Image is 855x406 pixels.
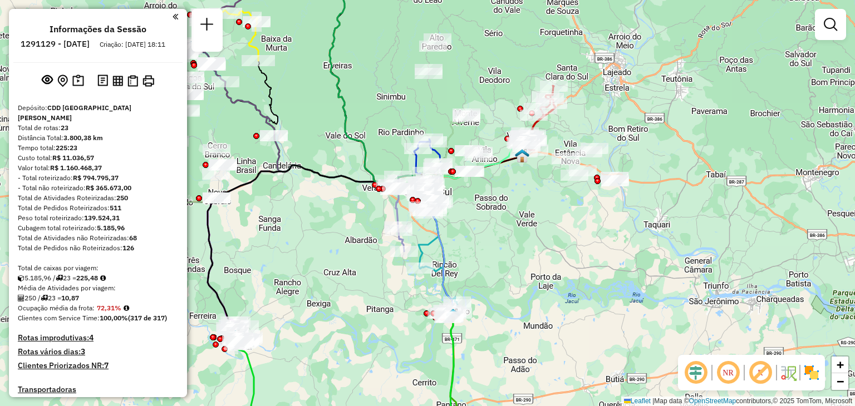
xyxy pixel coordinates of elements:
a: Exibir filtros [819,13,842,36]
div: Atividade não roteirizada - SERGIO L STERTZ e CI [421,195,449,206]
img: Exibir/Ocultar setores [803,364,820,382]
button: Centralizar mapa no depósito ou ponto de apoio [55,72,70,90]
i: Total de Atividades [18,295,24,301]
div: Map data © contributors,© 2025 TomTom, Microsoft [621,397,855,406]
a: Nova sessão e pesquisa [196,13,218,38]
div: Atividade não roteirizada - MILLER COMERCIO DE A [416,183,444,194]
em: Média calculada utilizando a maior ocupação (%Peso ou %Cubagem) de cada rota da sessão. Rotas cro... [124,305,129,311]
strong: 10,87 [61,294,79,302]
div: Atividade não roteirizada - FDOC MARIZETE [203,144,230,155]
div: Tempo total: [18,143,178,153]
div: Atividade não roteirizada - MERCADO MARIANTE LTD [601,172,628,183]
div: Depósito: [18,103,178,123]
div: Atividade não roteirizada - MERCEARIA E PARADOURO PASSA SETE LTDA. [260,130,288,141]
div: Atividade não roteirizada - VIA ECONOMIA ATACADI [416,194,444,205]
div: Atividade não roteirizada - MINI MERCADO BOHM [424,33,451,44]
div: Atividade não roteirizada - SUPER SANTOS VENANCI [513,141,540,152]
button: Visualizar relatório de Roteirização [110,73,125,88]
div: Atividade não roteirizada - IRMAOS SCHUSTER LTDA [455,166,483,177]
div: Atividade não roteirizada - JOSIMARI DA SILVA BO [574,146,602,157]
div: Atividade não roteirizada - MILLER COM DE ALIM(I [411,176,439,187]
div: Cubagem total roteirizado: [18,223,178,233]
div: Atividade não roteirizada - EDUARDO DASSI [176,72,204,83]
button: Imprimir Rotas [140,73,156,89]
a: Leaflet [624,397,651,405]
div: Peso total roteirizado: [18,213,178,223]
div: Atividade não roteirizada - MAURICIO ANTONIO KON [520,110,548,121]
div: 5.185,96 / 23 = [18,273,178,283]
div: Atividade não roteirizada - PATRICIA MULLER 0029 [202,169,230,180]
strong: 100,00% [100,314,128,322]
strong: 4 [89,333,94,343]
span: Ocultar deslocamento [682,359,709,386]
button: Painel de Sugestão [70,72,86,90]
div: Total de Pedidos Roteirizados: [18,203,178,213]
div: Atividade não roteirizada - 62.463.873 JOSIANE TERESINHA DO COUTO [581,143,608,154]
div: Custo total: [18,153,178,163]
div: Atividade não roteirizada - ARNOLDO PICK e CIA L [382,183,410,194]
div: Atividade não roteirizada - VANESSA POTTER [224,333,252,344]
h4: Rotas vários dias: [18,347,178,357]
div: Atividade não roteirizada - SUPER ECONOMICO [203,192,230,204]
div: Atividade não roteirizada - MARIA RAQUEL DA ROSA [226,336,254,347]
div: Atividade não roteirizada - IMPERIO DA PIZZA [225,334,253,345]
div: Atividade não roteirizada - ADRIANA INES VOGT - [455,145,483,156]
div: Valor total: [18,163,178,173]
span: | [652,397,654,405]
h4: Transportadoras [18,385,178,394]
span: + [837,358,844,372]
strong: (317 de 317) [128,314,167,322]
img: Rio Pardo [446,308,460,323]
strong: 250 [116,194,128,202]
button: Logs desbloquear sessão [95,72,110,90]
span: Exibir rótulo [747,359,774,386]
strong: 126 [122,244,134,252]
div: Criação: [DATE] 18:11 [95,39,170,49]
a: Zoom in [832,357,848,373]
div: Total de Pedidos não Roteirizados: [18,243,178,253]
strong: 5.185,96 [97,224,125,232]
div: Atividade não roteirizada - POSTO DAL RI [225,333,253,344]
div: Atividade não roteirizada - ERONILTON PUNTEL - E [177,77,205,88]
div: Atividade não roteirizada - AMANDA APARECIDA DA [561,170,588,181]
strong: 139.524,31 [84,214,120,222]
div: Total de Atividades Roteirizadas: [18,193,178,203]
div: Atividade não roteirizada - LUCIO STULP [415,64,443,75]
div: Atividade não roteirizada - MACHADO E STEFANELLO [222,334,250,345]
div: - Total não roteirizado: [18,183,178,193]
div: Média de Atividades por viagem: [18,283,178,293]
div: Atividade não roteirizada - EXPRESS SANTA CRUZ D [417,179,445,190]
strong: 3 [81,346,85,357]
div: Atividade não roteirizada - MERCADO COSTA [217,324,244,335]
a: OpenStreetMap [689,397,736,405]
div: Atividade não roteirizada - 55.379.535 MATEUS DE BORBA [465,147,493,158]
div: Distância Total: [18,133,178,143]
div: - Total roteirizado: [18,173,178,183]
div: Atividade não roteirizada - MINIMERCADO FAGUNDES [552,153,579,164]
div: Total de caixas por viagem: [18,263,178,273]
div: Atividade não roteirizada - COMERCIAL SEIVAL [465,150,493,161]
div: Atividade não roteirizada - SUPERMERCADO PRECO B [198,60,225,71]
i: Meta Caixas/viagem: 219,00 Diferença: 6,48 [100,275,106,281]
div: Atividade não roteirizada - LUCAS ISMAEL DOS REI [569,165,597,176]
a: Zoom out [832,373,848,390]
strong: CDD [GEOGRAPHIC_DATA][PERSON_NAME] [18,103,131,122]
button: Visualizar Romaneio [125,73,140,89]
a: Clique aqui para minimizar o painel [173,10,178,23]
h4: Rotas improdutivas: [18,333,178,343]
div: Atividade não roteirizada - MILLER COMERCIO DE A [415,191,443,202]
div: Atividade não roteirizada - WOLLMANN E CIA LTDA [208,160,236,171]
div: Atividade não roteirizada - 58.497.224 MAITE SEHNEM [209,159,237,170]
h4: Informações da Sessão [50,24,146,34]
strong: 225:23 [56,143,77,152]
strong: R$ 794.795,37 [73,174,119,182]
span: Clientes com Service Time: [18,314,100,322]
div: Atividade não roteirizada - SUPER TREVO SUL [197,57,225,68]
img: Venâncio Aires [515,148,529,163]
div: Total de rotas: [18,123,178,133]
h6: 1291129 - [DATE] [21,39,90,49]
strong: 68 [129,234,137,242]
span: Ocultar NR [715,359,741,386]
strong: 7 [104,360,109,370]
strong: 225,48 [76,274,98,282]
